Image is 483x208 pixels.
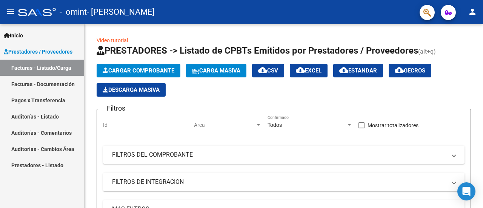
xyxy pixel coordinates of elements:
mat-expansion-panel-header: FILTROS DEL COMPROBANTE [103,146,465,164]
h3: Filtros [103,103,129,114]
span: CSV [258,67,278,74]
button: Carga Masiva [186,64,246,77]
button: CSV [252,64,284,77]
span: Area [194,122,255,128]
span: Cargar Comprobante [103,67,174,74]
div: Open Intercom Messenger [457,182,475,200]
span: Carga Masiva [192,67,240,74]
mat-icon: cloud_download [339,66,348,75]
span: PRESTADORES -> Listado de CPBTs Emitidos por Prestadores / Proveedores [97,45,418,56]
span: Todos [268,122,282,128]
mat-icon: cloud_download [296,66,305,75]
mat-expansion-panel-header: FILTROS DE INTEGRACION [103,173,465,191]
span: Descarga Masiva [103,86,160,93]
span: - omint [60,4,87,20]
mat-icon: cloud_download [258,66,267,75]
mat-icon: person [468,7,477,16]
button: Estandar [333,64,383,77]
span: Mostrar totalizadores [368,121,418,130]
button: Descarga Masiva [97,83,166,97]
span: (alt+q) [418,48,436,55]
button: Gecros [389,64,431,77]
span: EXCEL [296,67,321,74]
mat-panel-title: FILTROS DE INTEGRACION [112,178,446,186]
span: Estandar [339,67,377,74]
mat-panel-title: FILTROS DEL COMPROBANTE [112,151,446,159]
span: - [PERSON_NAME] [87,4,155,20]
button: EXCEL [290,64,328,77]
span: Gecros [395,67,425,74]
app-download-masive: Descarga masiva de comprobantes (adjuntos) [97,83,166,97]
span: Prestadores / Proveedores [4,48,72,56]
button: Cargar Comprobante [97,64,180,77]
mat-icon: cloud_download [395,66,404,75]
mat-icon: menu [6,7,15,16]
a: Video tutorial [97,37,128,43]
span: Inicio [4,31,23,40]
